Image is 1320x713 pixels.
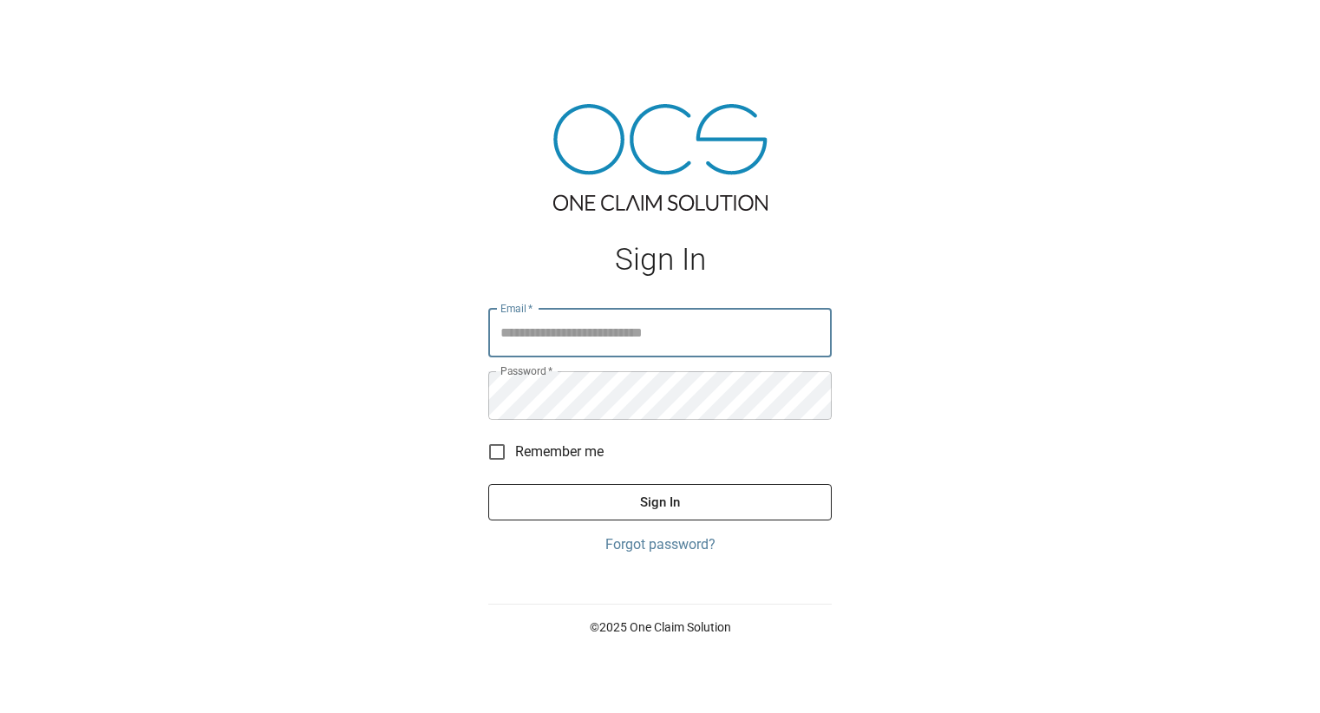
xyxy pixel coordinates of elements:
[488,618,832,636] p: © 2025 One Claim Solution
[488,484,832,520] button: Sign In
[488,242,832,278] h1: Sign In
[488,534,832,555] a: Forgot password?
[515,442,604,462] span: Remember me
[553,104,768,211] img: ocs-logo-tra.png
[500,363,552,378] label: Password
[21,10,90,45] img: ocs-logo-white-transparent.png
[500,301,533,316] label: Email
